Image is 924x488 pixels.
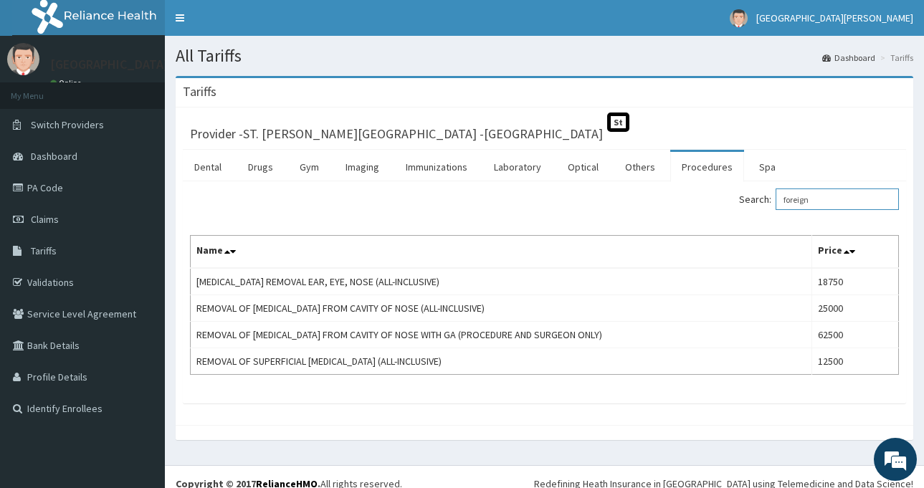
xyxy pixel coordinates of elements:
td: REMOVAL OF SUPERFICIAL [MEDICAL_DATA] (ALL-INCLUSIVE) [191,348,812,375]
a: Procedures [670,152,744,182]
div: Chat with us now [75,80,241,99]
a: Dashboard [822,52,875,64]
span: Claims [31,213,59,226]
textarea: Type your message and hit 'Enter' [7,331,273,381]
td: 18750 [812,268,899,295]
td: 62500 [812,322,899,348]
th: Price [812,236,899,269]
span: We're online! [83,150,198,295]
th: Name [191,236,812,269]
td: [MEDICAL_DATA] REMOVAL EAR, EYE, NOSE (ALL-INCLUSIVE) [191,268,812,295]
span: Tariffs [31,244,57,257]
a: Immunizations [394,152,479,182]
h3: Provider - ST. [PERSON_NAME][GEOGRAPHIC_DATA] -[GEOGRAPHIC_DATA] [190,128,603,140]
span: [GEOGRAPHIC_DATA][PERSON_NAME] [756,11,913,24]
img: User Image [730,9,748,27]
span: Dashboard [31,150,77,163]
h1: All Tariffs [176,47,913,65]
label: Search: [739,188,899,210]
img: d_794563401_company_1708531726252_794563401 [27,72,58,107]
a: Optical [556,152,610,182]
input: Search: [776,188,899,210]
a: Dental [183,152,233,182]
a: Others [614,152,667,182]
a: Online [50,78,85,88]
li: Tariffs [877,52,913,64]
td: REMOVAL OF [MEDICAL_DATA] FROM CAVITY OF NOSE (ALL-INCLUSIVE) [191,295,812,322]
h3: Tariffs [183,85,216,98]
div: Minimize live chat window [235,7,270,42]
a: Imaging [334,152,391,182]
p: [GEOGRAPHIC_DATA][PERSON_NAME] [50,58,262,71]
span: St [607,113,629,132]
a: Laboratory [482,152,553,182]
a: Drugs [237,152,285,182]
a: Spa [748,152,787,182]
span: Switch Providers [31,118,104,131]
td: 12500 [812,348,899,375]
td: 25000 [812,295,899,322]
img: User Image [7,43,39,75]
a: Gym [288,152,330,182]
td: REMOVAL OF [MEDICAL_DATA] FROM CAVITY OF NOSE WITH GA (PROCEDURE AND SURGEON ONLY) [191,322,812,348]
